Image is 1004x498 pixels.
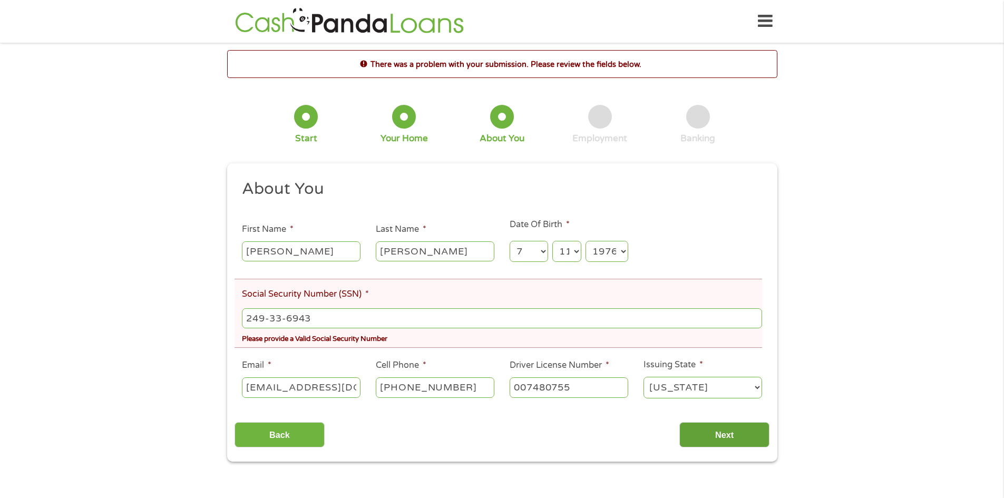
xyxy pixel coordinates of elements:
[295,133,317,144] div: Start
[680,133,715,144] div: Banking
[242,289,369,300] label: Social Security Number (SSN)
[242,330,762,345] div: Please provide a Valid Social Security Number
[510,360,609,371] label: Driver License Number
[242,377,360,397] input: john@gmail.com
[242,224,294,235] label: First Name
[242,179,754,200] h2: About You
[376,241,494,261] input: Smith
[228,58,777,70] h2: There was a problem with your submission. Please review the fields below.
[572,133,627,144] div: Employment
[242,360,271,371] label: Email
[644,359,703,370] label: Issuing State
[376,224,426,235] label: Last Name
[480,133,524,144] div: About You
[679,422,769,448] input: Next
[376,377,494,397] input: (541) 754-3010
[242,308,762,328] input: 078-05-1120
[381,133,428,144] div: Your Home
[232,6,467,36] img: GetLoanNow Logo
[242,241,360,261] input: John
[376,360,426,371] label: Cell Phone
[510,219,570,230] label: Date Of Birth
[235,422,325,448] input: Back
